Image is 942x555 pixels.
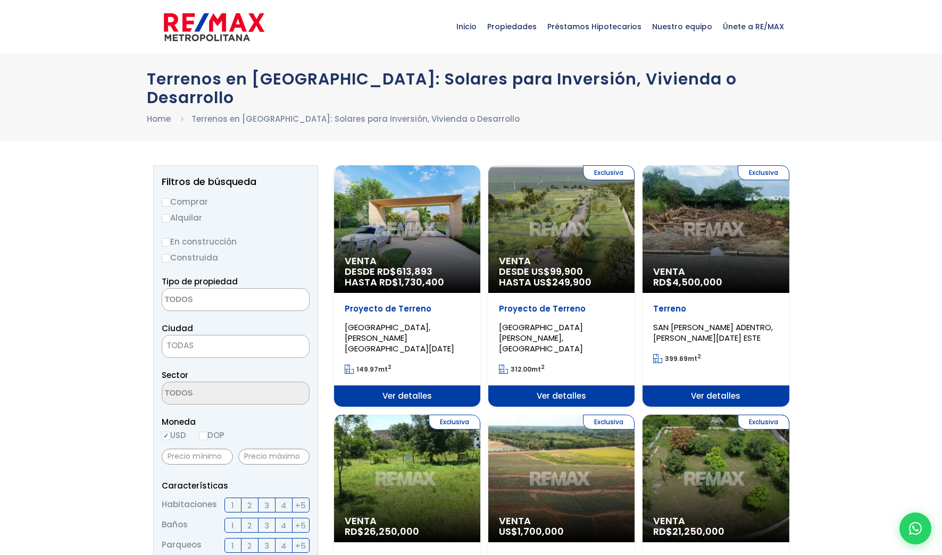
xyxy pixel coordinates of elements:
span: HASTA RD$ [345,277,470,288]
span: TODAS [166,340,194,351]
input: Alquilar [162,214,170,223]
span: 3 [264,539,269,552]
label: Construida [162,251,310,264]
span: 21,250,000 [672,525,724,538]
span: 249,900 [552,275,591,289]
label: DOP [199,428,224,442]
span: 4 [281,499,286,512]
sup: 2 [697,352,701,360]
span: TODAS [162,338,309,353]
span: +5 [295,499,306,512]
span: Moneda [162,415,310,428]
span: RD$ [345,525,419,538]
span: Préstamos Hipotecarios [542,11,647,43]
span: Ver detalles [488,385,635,407]
input: Construida [162,254,170,263]
span: Venta [653,266,778,277]
span: Tipo de propiedad [162,276,238,287]
span: HASTA US$ [499,277,624,288]
li: Terrenos en [GEOGRAPHIC_DATA]: Solares para Inversión, Vivienda o Desarrollo [191,112,520,125]
input: Comprar [162,198,170,207]
span: TODAS [162,335,310,358]
h1: Terrenos en [GEOGRAPHIC_DATA]: Solares para Inversión, Vivienda o Desarrollo [147,70,796,107]
span: RD$ [653,275,722,289]
textarea: Search [162,289,265,312]
span: Baños [162,518,188,533]
span: +5 [295,519,306,532]
span: mt [345,365,391,374]
span: Habitaciones [162,498,217,512]
span: +5 [295,539,306,552]
span: mt [499,365,545,374]
span: Exclusiva [738,415,789,430]
p: Terreno [653,304,778,314]
span: mt [653,354,701,363]
a: Venta DESDE RD$613,893 HASTA RD$1,730,400 Proyecto de Terreno [GEOGRAPHIC_DATA], [PERSON_NAME][GE... [334,165,480,407]
span: US$ [499,525,564,538]
sup: 2 [388,363,391,371]
p: Proyecto de Terreno [499,304,624,314]
span: 613,893 [396,265,432,278]
span: 4 [281,539,286,552]
span: Nuestro equipo [647,11,718,43]
span: Inicio [451,11,482,43]
span: Ver detalles [334,385,480,407]
span: 4,500,000 [672,275,722,289]
span: 312.00 [511,365,531,374]
span: Exclusiva [738,165,789,180]
span: Exclusiva [583,165,635,180]
p: Proyecto de Terreno [345,304,470,314]
span: 1 [231,539,234,552]
span: 3 [264,499,269,512]
span: 399.69 [665,354,688,363]
span: Venta [653,516,778,526]
span: SAN [PERSON_NAME] ADENTRO, [PERSON_NAME][DATE] ESTE [653,322,773,343]
span: [GEOGRAPHIC_DATA][PERSON_NAME], [GEOGRAPHIC_DATA] [499,322,583,354]
span: 26,250,000 [364,525,419,538]
label: Comprar [162,195,310,208]
span: Ver detalles [643,385,789,407]
span: 2 [247,499,252,512]
span: 1 [231,499,234,512]
a: Exclusiva Venta RD$4,500,000 Terreno SAN [PERSON_NAME] ADENTRO, [PERSON_NAME][DATE] ESTE 399.69mt... [643,165,789,407]
span: RD$ [653,525,724,538]
span: Venta [345,516,470,526]
span: Venta [499,516,624,526]
span: Parqueos [162,538,202,553]
span: Venta [499,256,624,266]
textarea: Search [162,382,265,405]
input: USD [162,432,170,440]
img: remax-metropolitana-logo [164,11,264,43]
input: Precio máximo [238,449,310,465]
span: 3 [264,519,269,532]
h2: Filtros de búsqueda [162,176,310,187]
label: Alquilar [162,211,310,224]
span: 99,900 [550,265,583,278]
span: [GEOGRAPHIC_DATA], [PERSON_NAME][GEOGRAPHIC_DATA][DATE] [345,322,454,354]
span: 4 [281,519,286,532]
input: Precio mínimo [162,449,233,465]
label: USD [162,428,186,442]
sup: 2 [541,363,545,371]
span: Propiedades [482,11,542,43]
span: DESDE RD$ [345,266,470,288]
span: Exclusiva [429,415,480,430]
span: 1 [231,519,234,532]
span: 2 [247,519,252,532]
input: DOP [199,432,207,440]
a: Exclusiva Venta DESDE US$99,900 HASTA US$249,900 Proyecto de Terreno [GEOGRAPHIC_DATA][PERSON_NAM... [488,165,635,407]
input: En construcción [162,238,170,247]
span: Venta [345,256,470,266]
span: 1,730,400 [398,275,444,289]
label: En construcción [162,235,310,248]
span: Únete a RE/MAX [718,11,789,43]
span: 1,700,000 [518,525,564,538]
a: Home [147,113,171,124]
span: 2 [247,539,252,552]
span: Ciudad [162,323,193,334]
span: Exclusiva [583,415,635,430]
span: Sector [162,369,188,381]
span: 149.97 [356,365,378,374]
p: Características [162,479,310,492]
span: DESDE US$ [499,266,624,288]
